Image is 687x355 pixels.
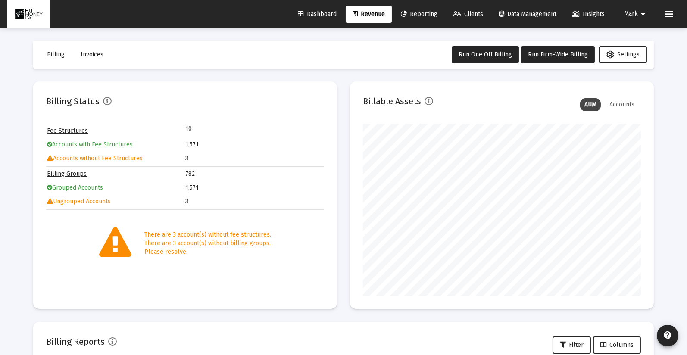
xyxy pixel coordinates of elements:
mat-icon: arrow_drop_down [638,6,648,23]
button: Filter [553,336,591,354]
span: Filter [560,341,584,349]
div: AUM [580,98,601,111]
a: Data Management [492,6,563,23]
h2: Billing Reports [46,335,105,349]
button: Mark [614,5,659,22]
button: Invoices [74,46,110,63]
td: Grouped Accounts [47,181,185,194]
span: Revenue [353,10,385,18]
button: Columns [593,336,641,354]
div: Please resolve. [144,248,271,256]
span: Mark [624,10,638,18]
span: Run One Off Billing [459,51,512,58]
span: Billing [47,51,65,58]
h2: Billing Status [46,94,100,108]
a: 3 [186,155,189,162]
span: Columns [600,341,634,349]
a: Revenue [346,6,392,23]
button: Billing [40,46,72,63]
span: Run Firm-Wide Billing [528,51,588,58]
span: Reporting [401,10,437,18]
h2: Billable Assets [363,94,421,108]
a: 3 [186,198,189,205]
div: There are 3 account(s) without billing groups. [144,239,271,248]
td: Accounts without Fee Structures [47,152,185,165]
td: 1,571 [186,181,324,194]
button: Settings [599,46,647,63]
span: Dashboard [298,10,337,18]
td: Accounts with Fee Structures [47,138,185,151]
span: Insights [572,10,605,18]
td: Ungrouped Accounts [47,195,185,208]
span: Settings [606,51,640,58]
td: 1,571 [186,138,324,151]
a: Dashboard [291,6,343,23]
mat-icon: contact_support [662,330,673,341]
a: Insights [565,6,612,23]
img: Dashboard [13,6,44,23]
span: Data Management [499,10,556,18]
button: Run Firm-Wide Billing [521,46,595,63]
div: There are 3 account(s) without fee structures. [144,230,271,239]
a: Reporting [394,6,444,23]
td: 10 [186,125,255,133]
a: Fee Structures [47,127,88,134]
td: 782 [186,168,324,181]
div: Accounts [605,98,639,111]
span: Invoices [81,51,103,58]
a: Billing Groups [47,170,87,177]
span: Clients [453,10,483,18]
button: Run One Off Billing [452,46,519,63]
a: Clients [447,6,490,23]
